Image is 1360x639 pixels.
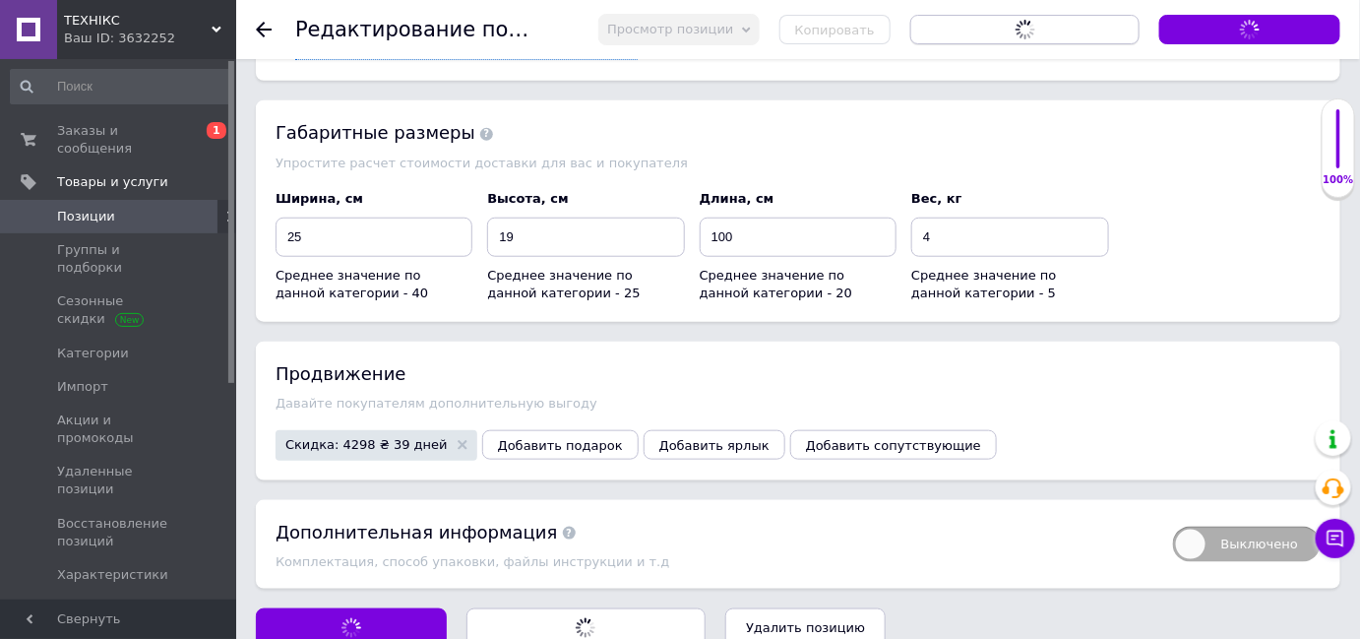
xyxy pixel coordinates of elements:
span: Акции и промокоды [57,412,182,447]
span: Ширина, см [276,191,363,206]
span: 1 [207,122,226,139]
div: Среднее значение по данной категории - 20 [700,267,896,302]
span: Заказы и сообщения [57,122,182,158]
input: Высота, см [487,218,684,257]
button: Чат с покупателем [1316,519,1355,558]
div: Давайте покупателям дополнительную выгоду [276,396,1321,411]
button: Добавить подарок [482,430,639,460]
span: Скидка: 4298 ₴ 39 дней [285,438,448,451]
span: Импорт [57,378,108,396]
div: Среднее значение по данной категории - 25 [487,267,684,302]
span: Высота, см [487,191,568,206]
h1: Редактирование позиции: Ножницы садовые аккумуляторные STIHL HSA 66 [295,18,1129,41]
strong: Новые, витринный вариант со скидкой! Гарантия 12 месяцев. БЕЗ аккумулятора и зарядного устройства... [20,20,705,88]
span: Удалить позицию [746,620,865,635]
span: Вес, кг [911,191,962,206]
body: Визуальный текстовый редактор, 5D945063-E59F-42DC-879B-06691200E73B [20,20,728,89]
span: Длина, см [700,191,774,206]
span: Добавить ярлык [659,438,770,453]
div: Комплектация, способ упаковки, файлы инструкции и т.д [276,554,1153,569]
span: Добавить подарок [498,438,623,453]
span: Сезонные скидки [57,292,182,328]
div: Упростите расчет стоимости доставки для вас и покупателя [276,156,1321,170]
span: Категории [57,345,129,362]
span: Группы и подборки [57,241,182,277]
input: Ширина, см [276,218,472,257]
div: Дополнительная информация [276,520,1153,544]
span: ТЕХНІКС [64,12,212,30]
span: Выключено [1173,527,1321,562]
span: Товары и услуги [57,173,168,191]
div: Среднее значение по данной категории - 40 [276,267,472,302]
input: Вес, кг [911,218,1108,257]
div: Продвижение [276,361,1321,386]
span: Удаленные позиции [57,463,182,498]
button: Добавить сопутствующие [790,430,997,460]
span: Восстановление позиций [57,515,182,550]
span: Характеристики [57,566,168,584]
button: Добавить ярлык [644,430,785,460]
div: Габаритные размеры [276,120,1321,145]
div: 100% [1323,173,1354,187]
span: Просмотр позиции [607,22,733,36]
input: Длина, см [700,218,896,257]
span: Позиции [57,208,115,225]
div: Среднее значение по данной категории - 5 [911,267,1108,302]
div: Вернуться назад [256,22,272,37]
div: 100% Качество заполнения [1322,98,1355,198]
input: Поиск [10,69,232,104]
span: Добавить сопутствующие [806,438,981,453]
div: Ваш ID: 3632252 [64,30,236,47]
